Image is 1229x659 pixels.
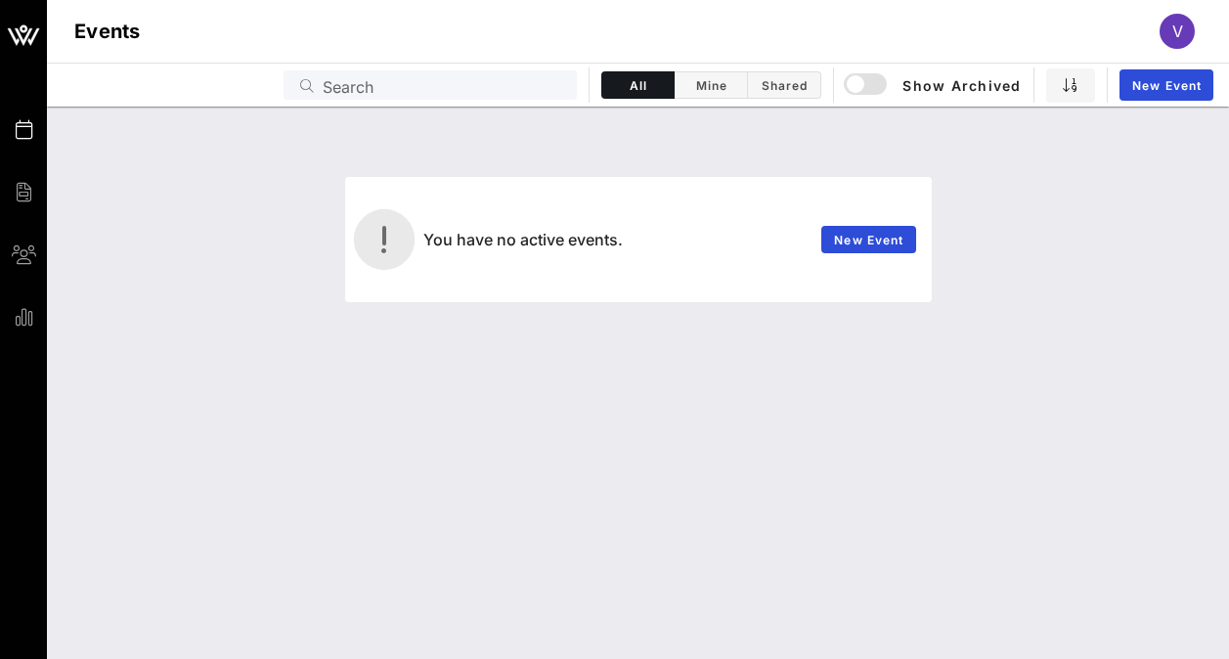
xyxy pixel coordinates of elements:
button: Show Archived [846,67,1022,103]
span: New Event [833,233,903,247]
h1: Events [74,16,141,47]
span: New Event [1131,78,1202,93]
a: New Event [821,226,916,253]
span: You have no active events. [423,230,623,249]
span: All [614,78,662,93]
span: Show Archived [847,73,1021,97]
span: Mine [686,78,735,93]
button: Mine [675,71,748,99]
a: New Event [1119,69,1213,101]
span: V [1172,22,1183,41]
button: Shared [748,71,821,99]
div: V [1160,14,1195,49]
span: Shared [760,78,809,93]
button: All [601,71,675,99]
